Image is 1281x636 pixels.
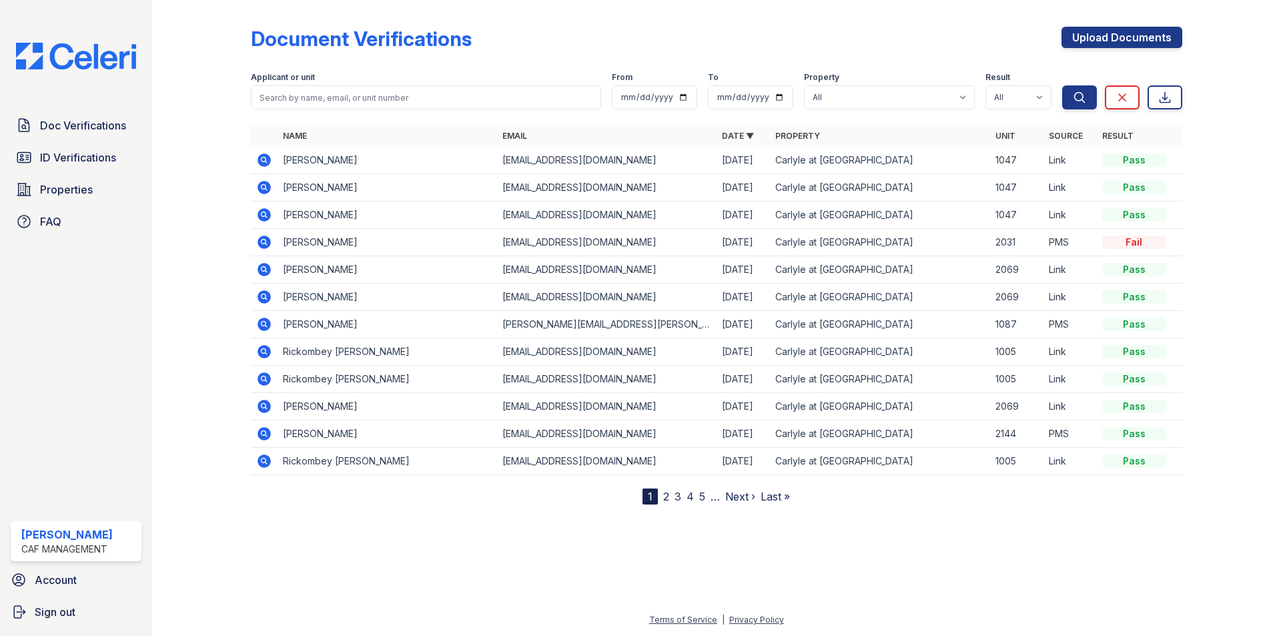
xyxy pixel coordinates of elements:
[497,393,717,420] td: [EMAIL_ADDRESS][DOMAIN_NAME]
[717,256,770,284] td: [DATE]
[612,72,632,83] label: From
[1043,229,1097,256] td: PMS
[770,256,989,284] td: Carlyle at [GEOGRAPHIC_DATA]
[1043,448,1097,475] td: Link
[1102,454,1166,468] div: Pass
[5,599,147,625] button: Sign out
[1102,318,1166,331] div: Pass
[1043,338,1097,366] td: Link
[990,338,1043,366] td: 1005
[687,490,694,503] a: 4
[775,131,820,141] a: Property
[11,144,141,171] a: ID Verifications
[643,489,658,505] div: 1
[990,174,1043,202] td: 1047
[1049,131,1083,141] a: Source
[722,615,725,625] div: |
[1043,174,1097,202] td: Link
[497,448,717,475] td: [EMAIL_ADDRESS][DOMAIN_NAME]
[770,202,989,229] td: Carlyle at [GEOGRAPHIC_DATA]
[990,420,1043,448] td: 2144
[497,229,717,256] td: [EMAIL_ADDRESS][DOMAIN_NAME]
[5,567,147,593] a: Account
[278,311,497,338] td: [PERSON_NAME]
[1102,131,1134,141] a: Result
[990,284,1043,311] td: 2069
[278,256,497,284] td: [PERSON_NAME]
[675,490,681,503] a: 3
[770,448,989,475] td: Carlyle at [GEOGRAPHIC_DATA]
[278,147,497,174] td: [PERSON_NAME]
[770,420,989,448] td: Carlyle at [GEOGRAPHIC_DATA]
[995,131,1015,141] a: Unit
[770,393,989,420] td: Carlyle at [GEOGRAPHIC_DATA]
[35,572,77,588] span: Account
[278,420,497,448] td: [PERSON_NAME]
[717,448,770,475] td: [DATE]
[770,284,989,311] td: Carlyle at [GEOGRAPHIC_DATA]
[1102,236,1166,249] div: Fail
[278,366,497,393] td: Rickombey [PERSON_NAME]
[21,543,113,556] div: CAF Management
[278,338,497,366] td: Rickombey [PERSON_NAME]
[11,176,141,203] a: Properties
[770,311,989,338] td: Carlyle at [GEOGRAPHIC_DATA]
[770,366,989,393] td: Carlyle at [GEOGRAPHIC_DATA]
[11,112,141,139] a: Doc Verifications
[717,229,770,256] td: [DATE]
[497,420,717,448] td: [EMAIL_ADDRESS][DOMAIN_NAME]
[804,72,839,83] label: Property
[699,490,705,503] a: 5
[1043,393,1097,420] td: Link
[1102,153,1166,167] div: Pass
[717,311,770,338] td: [DATE]
[1043,202,1097,229] td: Link
[990,147,1043,174] td: 1047
[717,420,770,448] td: [DATE]
[711,489,720,505] span: …
[990,311,1043,338] td: 1087
[1043,284,1097,311] td: Link
[1061,27,1182,48] a: Upload Documents
[990,229,1043,256] td: 2031
[990,448,1043,475] td: 1005
[1102,290,1166,304] div: Pass
[497,147,717,174] td: [EMAIL_ADDRESS][DOMAIN_NAME]
[725,490,755,503] a: Next ›
[497,284,717,311] td: [EMAIL_ADDRESS][DOMAIN_NAME]
[11,208,141,235] a: FAQ
[990,393,1043,420] td: 2069
[990,366,1043,393] td: 1005
[770,147,989,174] td: Carlyle at [GEOGRAPHIC_DATA]
[251,72,315,83] label: Applicant or unit
[1043,366,1097,393] td: Link
[251,85,601,109] input: Search by name, email, or unit number
[1102,372,1166,386] div: Pass
[278,448,497,475] td: Rickombey [PERSON_NAME]
[278,229,497,256] td: [PERSON_NAME]
[278,393,497,420] td: [PERSON_NAME]
[283,131,307,141] a: Name
[278,284,497,311] td: [PERSON_NAME]
[278,174,497,202] td: [PERSON_NAME]
[497,202,717,229] td: [EMAIL_ADDRESS][DOMAIN_NAME]
[717,338,770,366] td: [DATE]
[717,366,770,393] td: [DATE]
[770,229,989,256] td: Carlyle at [GEOGRAPHIC_DATA]
[1102,181,1166,194] div: Pass
[990,202,1043,229] td: 1047
[21,527,113,543] div: [PERSON_NAME]
[1043,256,1097,284] td: Link
[1102,427,1166,440] div: Pass
[40,117,126,133] span: Doc Verifications
[761,490,790,503] a: Last »
[497,174,717,202] td: [EMAIL_ADDRESS][DOMAIN_NAME]
[1102,263,1166,276] div: Pass
[278,202,497,229] td: [PERSON_NAME]
[770,338,989,366] td: Carlyle at [GEOGRAPHIC_DATA]
[708,72,719,83] label: To
[1102,400,1166,413] div: Pass
[729,615,784,625] a: Privacy Policy
[717,284,770,311] td: [DATE]
[722,131,754,141] a: Date ▼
